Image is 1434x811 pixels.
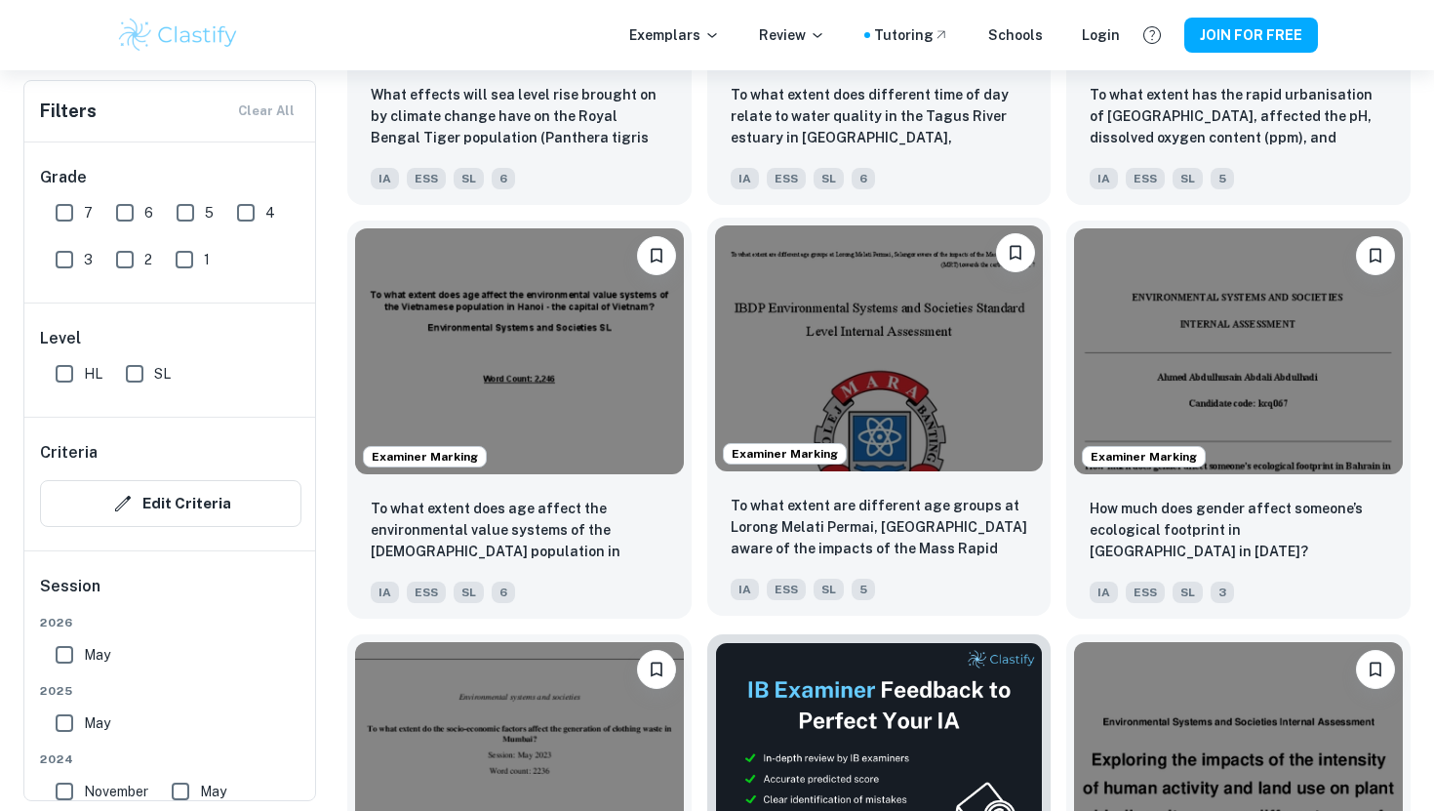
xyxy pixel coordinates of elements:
[407,168,446,189] span: ESS
[1074,228,1403,474] img: ESS IA example thumbnail: How much does gender affect someone’s ec
[40,575,301,614] h6: Session
[364,448,486,466] span: Examiner Marking
[767,579,806,600] span: ESS
[724,445,846,463] span: Examiner Marking
[84,202,93,223] span: 7
[154,363,171,385] span: SL
[715,225,1044,471] img: ESS IA example thumbnail: To what extent are different age groups
[40,614,301,631] span: 2026
[731,495,1028,561] p: To what extent are different age groups at Lorong Melati Permai, Selangor aware of the impacts of...
[1135,19,1169,52] button: Help and Feedback
[1211,582,1234,603] span: 3
[454,582,484,603] span: SL
[407,582,446,603] span: ESS
[492,168,515,189] span: 6
[1211,168,1234,189] span: 5
[852,168,875,189] span: 6
[1090,168,1118,189] span: IA
[371,582,399,603] span: IA
[988,24,1043,46] a: Schools
[1082,24,1120,46] a: Login
[1356,236,1395,275] button: Please log in to bookmark exemplars
[40,98,97,125] h6: Filters
[84,712,110,734] span: May
[707,221,1052,619] a: Examiner MarkingPlease log in to bookmark exemplarsTo what extent are different age groups at Lor...
[1090,84,1387,150] p: To what extent has the rapid urbanisation of Bengaluru, affected the pH, dissolved oxygen content...
[84,644,110,666] span: May
[371,498,668,564] p: To what extent does age affect the environmental value systems of the Vietnamese population in Ha...
[814,168,844,189] span: SL
[1173,582,1203,603] span: SL
[731,579,759,600] span: IA
[767,168,806,189] span: ESS
[265,202,275,223] span: 4
[814,579,844,600] span: SL
[1184,18,1318,53] button: JOIN FOR FREE
[637,650,676,689] button: Please log in to bookmark exemplars
[40,327,301,350] h6: Level
[84,363,102,385] span: HL
[731,84,1028,150] p: To what extent does different time of day relate to water quality in the Tagus River estuary in L...
[40,750,301,768] span: 2024
[200,781,226,802] span: May
[1126,582,1165,603] span: ESS
[1090,498,1387,562] p: How much does gender affect someone’s ecological footprint in Bahrain in 2022?
[144,202,153,223] span: 6
[371,84,668,150] p: What effects will sea level rise brought on by climate change have on the Royal Bengal Tiger popu...
[144,249,152,270] span: 2
[1356,650,1395,689] button: Please log in to bookmark exemplars
[355,228,684,474] img: ESS IA example thumbnail: To what extent does age affect the envir
[1066,221,1411,619] a: Examiner MarkingPlease log in to bookmark exemplarsHow much does gender affect someone’s ecologic...
[996,233,1035,272] button: Please log in to bookmark exemplars
[371,168,399,189] span: IA
[84,781,148,802] span: November
[1083,448,1205,466] span: Examiner Marking
[40,480,301,527] button: Edit Criteria
[1090,582,1118,603] span: IA
[874,24,949,46] a: Tutoring
[629,24,720,46] p: Exemplars
[492,582,515,603] span: 6
[40,441,98,465] h6: Criteria
[852,579,875,600] span: 5
[40,166,301,189] h6: Grade
[1126,168,1165,189] span: ESS
[116,16,240,55] img: Clastify logo
[731,168,759,189] span: IA
[347,221,692,619] a: Examiner MarkingPlease log in to bookmark exemplarsTo what extent does age affect the environment...
[637,236,676,275] button: Please log in to bookmark exemplars
[84,249,93,270] span: 3
[759,24,825,46] p: Review
[1173,168,1203,189] span: SL
[205,202,214,223] span: 5
[454,168,484,189] span: SL
[204,249,210,270] span: 1
[40,682,301,700] span: 2025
